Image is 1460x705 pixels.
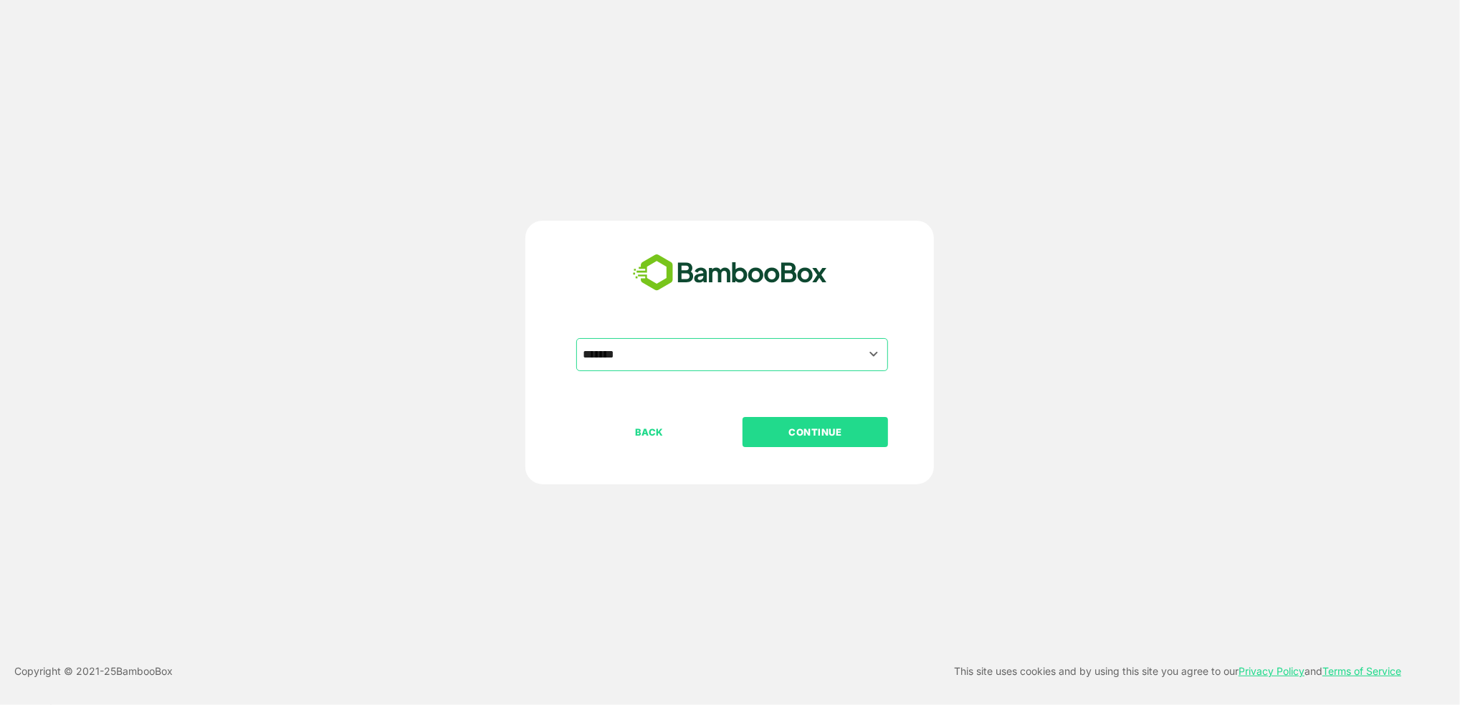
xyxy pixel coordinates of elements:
[625,249,835,297] img: bamboobox
[576,417,722,447] button: BACK
[578,424,721,440] p: BACK
[744,424,887,440] p: CONTINUE
[1239,665,1304,677] a: Privacy Policy
[864,345,883,364] button: Open
[1322,665,1401,677] a: Terms of Service
[743,417,888,447] button: CONTINUE
[954,663,1401,680] p: This site uses cookies and by using this site you agree to our and
[14,663,173,680] p: Copyright © 2021- 25 BambooBox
